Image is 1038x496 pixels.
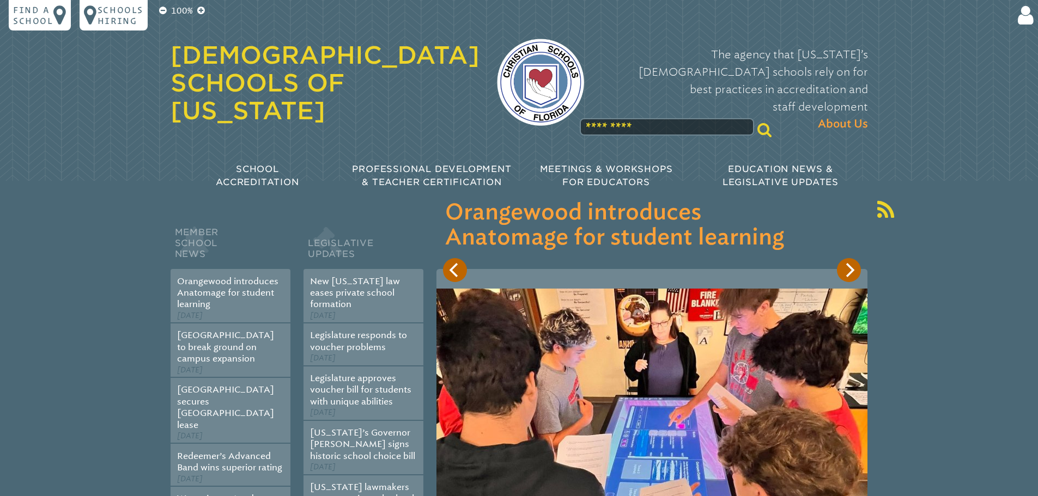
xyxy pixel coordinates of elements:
a: Legislature responds to voucher problems [310,330,407,352]
button: Next [837,258,861,282]
span: [DATE] [310,353,336,363]
a: [GEOGRAPHIC_DATA] secures [GEOGRAPHIC_DATA] lease [177,384,274,430]
p: The agency that [US_STATE]’s [DEMOGRAPHIC_DATA] schools rely on for best practices in accreditati... [602,46,868,133]
a: Redeemer’s Advanced Band wins superior rating [177,451,282,473]
h3: Orangewood introduces Anatomage for student learning [445,200,859,250]
h2: Legislative Updates [303,224,423,269]
a: [DEMOGRAPHIC_DATA] Schools of [US_STATE] [171,41,479,125]
span: Education News & Legislative Updates [723,164,839,187]
span: [DATE] [310,408,336,417]
p: Find a school [13,4,53,26]
span: [DATE] [310,462,336,471]
p: Schools Hiring [98,4,143,26]
p: 100% [169,4,195,17]
h2: Member School News [171,224,290,269]
a: Orangewood introduces Anatomage for student learning [177,276,278,310]
span: Meetings & Workshops for Educators [540,164,673,187]
span: School Accreditation [216,164,299,187]
a: [GEOGRAPHIC_DATA] to break ground on campus expansion [177,330,274,364]
img: csf-logo-web-colors.png [497,39,584,126]
span: [DATE] [177,311,203,320]
span: Professional Development & Teacher Certification [352,164,511,187]
span: About Us [818,115,868,133]
button: Previous [443,258,467,282]
a: Legislature approves voucher bill for students with unique abilities [310,373,411,407]
span: [DATE] [177,431,203,440]
a: New [US_STATE] law eases private school formation [310,276,400,310]
span: [DATE] [310,311,336,320]
span: [DATE] [177,365,203,375]
span: [DATE] [177,474,203,483]
a: [US_STATE]’s Governor [PERSON_NAME] signs historic school choice bill [310,427,415,461]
